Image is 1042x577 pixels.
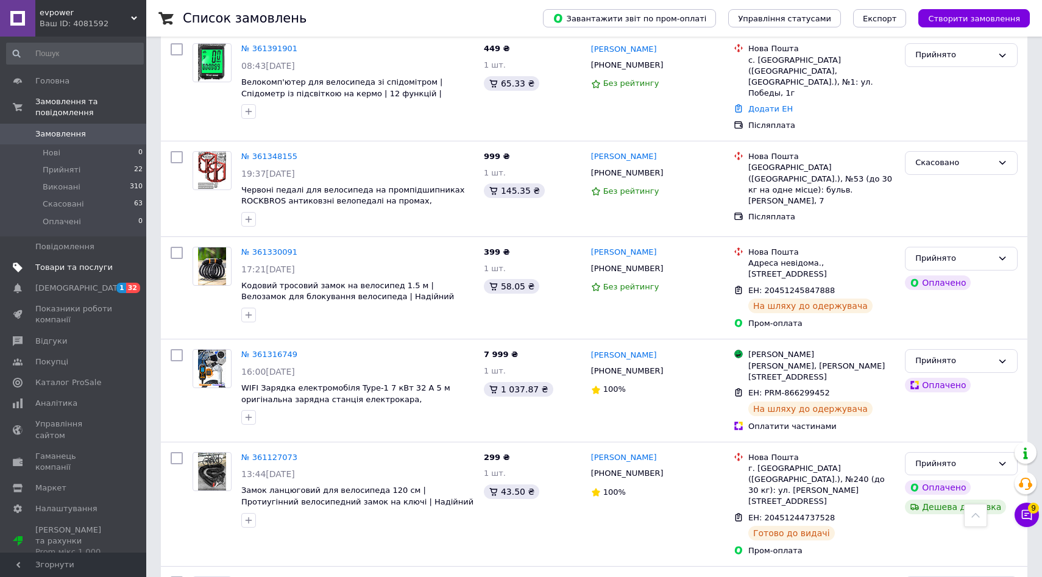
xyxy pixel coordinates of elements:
[589,57,666,73] div: [PHONE_NUMBER]
[35,503,97,514] span: Налаштування
[198,247,226,285] img: Фото товару
[591,452,657,464] a: [PERSON_NAME]
[748,388,830,397] span: ЕН: PRM-866299452
[748,299,873,313] div: На шляху до одержувача
[193,151,232,190] a: Фото товару
[484,152,510,161] span: 999 ₴
[241,350,297,359] a: № 361316749
[193,247,232,286] a: Фото товару
[915,252,993,265] div: Прийнято
[748,526,835,540] div: Готово до видачі
[484,453,510,462] span: 299 ₴
[35,303,113,325] span: Показники роботи компанії
[905,480,971,495] div: Оплачено
[35,129,86,140] span: Замовлення
[748,463,895,508] div: г. [GEOGRAPHIC_DATA] ([GEOGRAPHIC_DATA].), №240 (до 30 кг): ул. [PERSON_NAME][STREET_ADDRESS]
[484,484,539,499] div: 43.50 ₴
[484,469,506,478] span: 1 шт.
[43,182,80,193] span: Виконані
[241,185,464,217] a: Червоні педалі для велосипеда на промпідшипниках ROCKBROS антиковзні велопедалі на промах, алюмін...
[241,469,295,479] span: 13:44[DATE]
[591,350,657,361] a: [PERSON_NAME]
[198,44,226,82] img: Фото товару
[193,43,232,82] a: Фото товару
[748,421,895,432] div: Оплатити частинами
[484,382,553,397] div: 1 037.87 ₴
[484,366,506,375] span: 1 шт.
[748,55,895,99] div: с. [GEOGRAPHIC_DATA] ([GEOGRAPHIC_DATA], [GEOGRAPHIC_DATA].), №1: ул. Победы, 1г
[241,77,443,109] a: Велокомп'ютер для велосипеда зі спідомітром | Спідометр із підсвіткою на кермо | 12 функцій | Без...
[241,281,454,313] span: Кодовий тросовий замок на велосипед 1.5 м | Велозамок для блокування велосипеда | Надійний вело з...
[241,44,297,53] a: № 361391901
[198,350,226,388] img: Фото товару
[553,13,706,24] span: Завантажити звіт по пром-оплаті
[748,361,895,383] div: [PERSON_NAME], [PERSON_NAME][STREET_ADDRESS]
[863,14,897,23] span: Експорт
[43,216,81,227] span: Оплачені
[484,44,510,53] span: 449 ₴
[905,378,971,392] div: Оплачено
[543,9,716,27] button: Завантажити звіт по пром-оплаті
[748,120,895,131] div: Післяплата
[748,211,895,222] div: Післяплата
[35,547,113,558] div: Prom мікс 1 000
[484,264,506,273] span: 1 шт.
[35,451,113,473] span: Гаманець компанії
[603,384,626,394] span: 100%
[35,525,113,558] span: [PERSON_NAME] та рахунки
[603,282,659,291] span: Без рейтингу
[728,9,841,27] button: Управління статусами
[35,96,146,118] span: Замовлення та повідомлення
[603,79,659,88] span: Без рейтингу
[484,76,539,91] div: 65.33 ₴
[35,377,101,388] span: Каталог ProSale
[591,44,657,55] a: [PERSON_NAME]
[589,261,666,277] div: [PHONE_NUMBER]
[35,419,113,441] span: Управління сайтом
[484,279,539,294] div: 58.05 ₴
[35,398,77,409] span: Аналітика
[241,367,295,377] span: 16:00[DATE]
[748,402,873,416] div: На шляху до одержувача
[138,216,143,227] span: 0
[748,104,793,113] a: Додати ЕН
[241,247,297,257] a: № 361330091
[738,14,831,23] span: Управління статусами
[43,199,84,210] span: Скасовані
[484,60,506,69] span: 1 шт.
[35,241,94,252] span: Повідомлення
[915,157,993,169] div: Скасовано
[198,453,226,490] img: Фото товару
[918,9,1030,27] button: Створити замовлення
[905,275,971,290] div: Оплачено
[138,147,143,158] span: 0
[35,283,126,294] span: [DEMOGRAPHIC_DATA]
[134,165,143,175] span: 22
[915,49,993,62] div: Прийнято
[35,262,113,273] span: Товари та послуги
[484,168,506,177] span: 1 шт.
[748,513,835,522] span: ЕН: 20451244737528
[853,9,907,27] button: Експорт
[748,349,895,360] div: [PERSON_NAME]
[928,14,1020,23] span: Створити замовлення
[603,487,626,497] span: 100%
[35,76,69,87] span: Головна
[35,336,67,347] span: Відгуки
[1015,503,1039,527] button: Чат з покупцем9
[193,452,232,491] a: Фото товару
[116,283,126,293] span: 1
[748,545,895,556] div: Пром-оплата
[134,199,143,210] span: 63
[915,458,993,470] div: Прийнято
[748,43,895,54] div: Нова Пошта
[748,318,895,329] div: Пром-оплата
[591,247,657,258] a: [PERSON_NAME]
[484,350,518,359] span: 7 999 ₴
[241,169,295,179] span: 19:37[DATE]
[484,183,545,198] div: 145.35 ₴
[589,465,666,481] div: [PHONE_NUMBER]
[915,355,993,367] div: Прийнято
